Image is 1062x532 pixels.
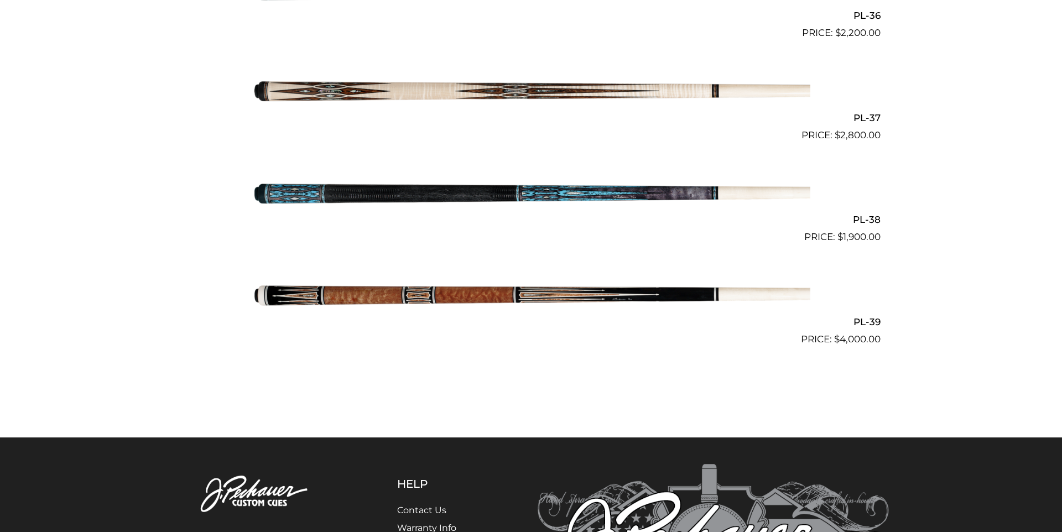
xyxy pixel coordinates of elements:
[834,333,881,345] bdi: 4,000.00
[835,27,841,38] span: $
[181,45,881,142] a: PL-37 $2,800.00
[835,129,840,140] span: $
[181,107,881,128] h2: PL-37
[181,311,881,332] h2: PL-39
[181,147,881,244] a: PL-38 $1,900.00
[181,210,881,230] h2: PL-38
[181,6,881,26] h2: PL-36
[252,45,810,138] img: PL-37
[397,477,483,491] h5: Help
[834,333,840,345] span: $
[835,27,881,38] bdi: 2,200.00
[173,464,342,525] img: Pechauer Custom Cues
[837,231,881,242] bdi: 1,900.00
[835,129,881,140] bdi: 2,800.00
[397,505,446,515] a: Contact Us
[837,231,843,242] span: $
[252,249,810,342] img: PL-39
[181,249,881,346] a: PL-39 $4,000.00
[252,147,810,240] img: PL-38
